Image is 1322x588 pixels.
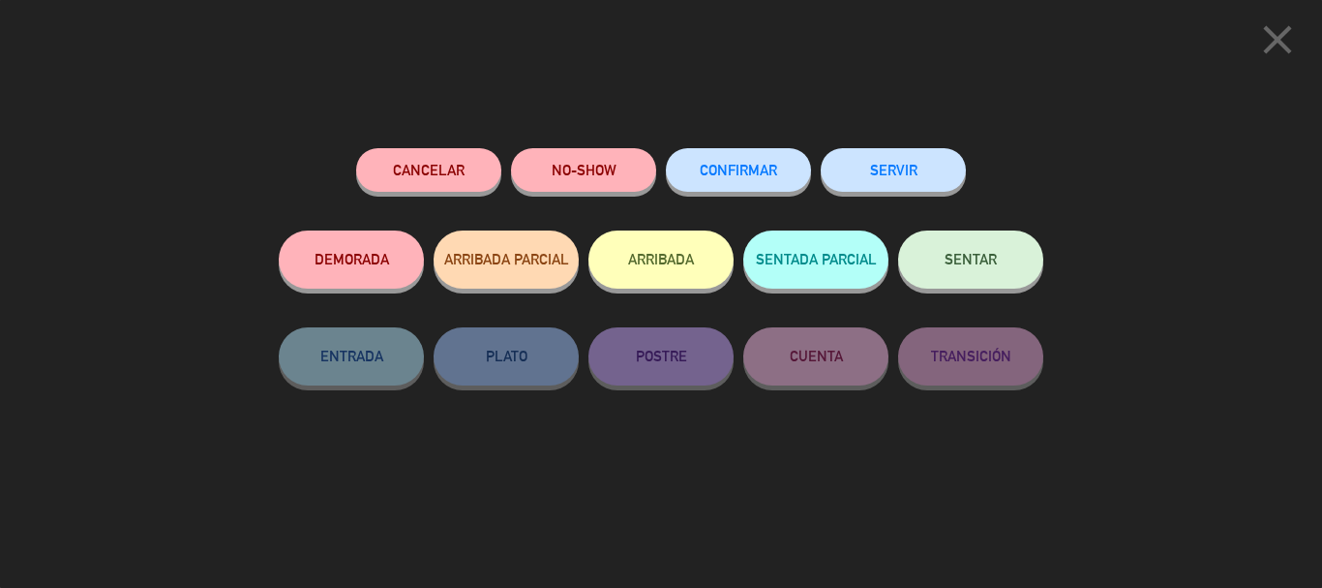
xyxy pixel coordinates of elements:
[356,148,501,192] button: Cancelar
[588,231,734,289] button: ARRIBADA
[743,327,888,386] button: CUENTA
[743,231,888,289] button: SENTADA PARCIAL
[279,231,424,289] button: DEMORADA
[945,251,997,267] span: SENTAR
[666,148,811,192] button: CONFIRMAR
[279,327,424,386] button: ENTRADA
[511,148,656,192] button: NO-SHOW
[434,231,579,289] button: ARRIBADA PARCIAL
[434,327,579,386] button: PLATO
[1247,15,1307,72] button: close
[821,148,966,192] button: SERVIR
[700,162,777,178] span: CONFIRMAR
[444,251,569,267] span: ARRIBADA PARCIAL
[898,327,1043,386] button: TRANSICIÓN
[588,327,734,386] button: POSTRE
[898,231,1043,289] button: SENTAR
[1253,15,1302,64] i: close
